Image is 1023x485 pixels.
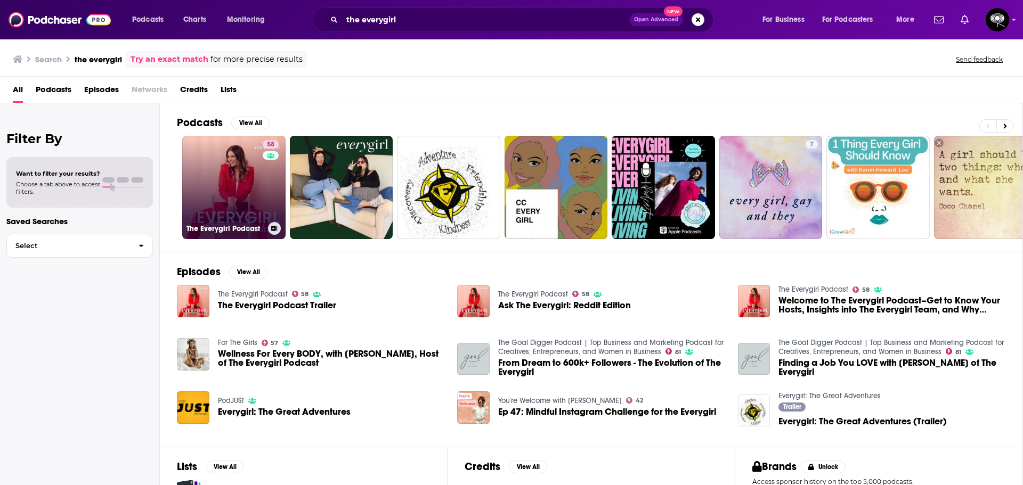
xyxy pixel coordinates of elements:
button: Send feedback [953,55,1006,64]
span: Episodes [84,81,119,103]
a: The Goal Digger Podcast | Top Business and Marketing Podcast for Creatives, Entrepreneurs, and Wo... [778,338,1004,356]
a: The Everygirl Podcast [218,290,288,299]
h2: Lists [177,460,197,473]
a: 58 [263,140,279,149]
img: Everygirl: The Great Adventures (Trailer) [738,394,770,426]
span: Monitoring [227,12,265,27]
button: Unlock [801,461,846,473]
a: All [13,81,23,103]
button: open menu [125,11,177,28]
h3: Search [35,54,62,64]
span: Charts [183,12,206,27]
a: PodcastsView All [177,116,270,129]
h2: Filter By [6,131,153,146]
button: open menu [889,11,928,28]
a: PodJUST [218,396,244,405]
span: 58 [267,139,274,150]
a: You're Welcome with Hilary Rushford [498,396,622,405]
a: Ask The Everygirl: Reddit Edition [457,285,490,317]
span: 58 [862,287,870,292]
span: Lists [221,81,237,103]
span: For Podcasters [822,12,873,27]
a: Ep 47: Mindful Instagram Challenge for the Everygirl [498,407,716,416]
a: Everygirl: The Great Adventures [778,391,881,400]
a: EpisodesView All [177,265,267,278]
a: 58 [572,291,589,297]
a: 7 [806,140,818,149]
a: Show notifications dropdown [956,11,973,29]
span: 58 [301,292,308,297]
span: Finding a Job You LOVE with [PERSON_NAME] of The Everygirl [778,358,1005,376]
a: 81 [946,348,961,355]
a: Ask The Everygirl: Reddit Edition [498,301,631,310]
span: Logged in as columbiapub [986,8,1009,31]
a: Finding a Job You LOVE with Alaina Kaczmarski of The Everygirl [778,358,1005,376]
button: View All [229,266,267,278]
a: CreditsView All [465,460,547,473]
span: Open Advanced [634,17,678,22]
img: Wellness For Every BODY, with Josie Santi, Host of The Everygirl Podcast [177,338,209,371]
button: View All [206,461,244,473]
a: Credits [180,81,208,103]
div: Search podcasts, credits, & more... [323,7,724,32]
a: 7 [719,136,823,239]
a: Everygirl: The Great Adventures (Trailer) [778,417,947,426]
a: Wellness For Every BODY, with Josie Santi, Host of The Everygirl Podcast [218,349,445,367]
span: 42 [636,398,643,403]
span: More [896,12,914,27]
a: The Everygirl Podcast Trailer [177,285,209,317]
span: Select [7,242,130,249]
span: Podcasts [36,81,71,103]
h2: Podcasts [177,116,223,129]
span: Choose a tab above to access filters. [16,180,100,195]
a: 58 [292,291,309,297]
button: Open AdvancedNew [629,13,683,26]
a: The Goal Digger Podcast | Top Business and Marketing Podcast for Creatives, Entrepreneurs, and Wo... [498,338,724,356]
span: Podcasts [132,12,164,27]
button: open menu [815,11,889,28]
span: 58 [582,292,589,297]
span: 7 [810,139,814,150]
img: Ep 47: Mindful Instagram Challenge for the Everygirl [457,391,490,424]
span: 81 [675,350,681,355]
img: Welcome to The Everygirl Podcast–Get to Know Your Hosts, Insights into The Everygirl Team, and Wh... [738,285,770,317]
span: For Business [762,12,805,27]
a: 42 [626,397,643,404]
h3: The Everygirl Podcast [186,224,264,233]
button: open menu [220,11,279,28]
a: 58 [852,286,870,293]
a: Everygirl: The Great Adventures [218,407,351,416]
a: Try an exact match [131,53,208,65]
span: 81 [955,350,961,355]
a: 58The Everygirl Podcast [182,136,286,239]
img: User Profile [986,8,1009,31]
p: Saved Searches [6,216,153,226]
img: Everygirl: The Great Adventures [177,391,209,424]
a: The Everygirl Podcast [498,290,568,299]
a: Welcome to The Everygirl Podcast–Get to Know Your Hosts, Insights into The Everygirl Team, and Wh... [778,296,1005,314]
img: Podchaser - Follow, Share and Rate Podcasts [9,10,111,30]
img: Finding a Job You LOVE with Alaina Kaczmarski of The Everygirl [738,343,770,375]
h2: Credits [465,460,500,473]
span: Want to filter your results? [16,170,100,177]
a: 81 [665,348,681,355]
h2: Episodes [177,265,221,278]
button: Select [6,234,153,258]
button: View All [231,117,270,129]
span: 57 [271,341,278,346]
span: Trailer [783,404,801,410]
img: From Dream to 600k+ Followers - The Evolution of The Everygirl [457,343,490,375]
a: Charts [176,11,213,28]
